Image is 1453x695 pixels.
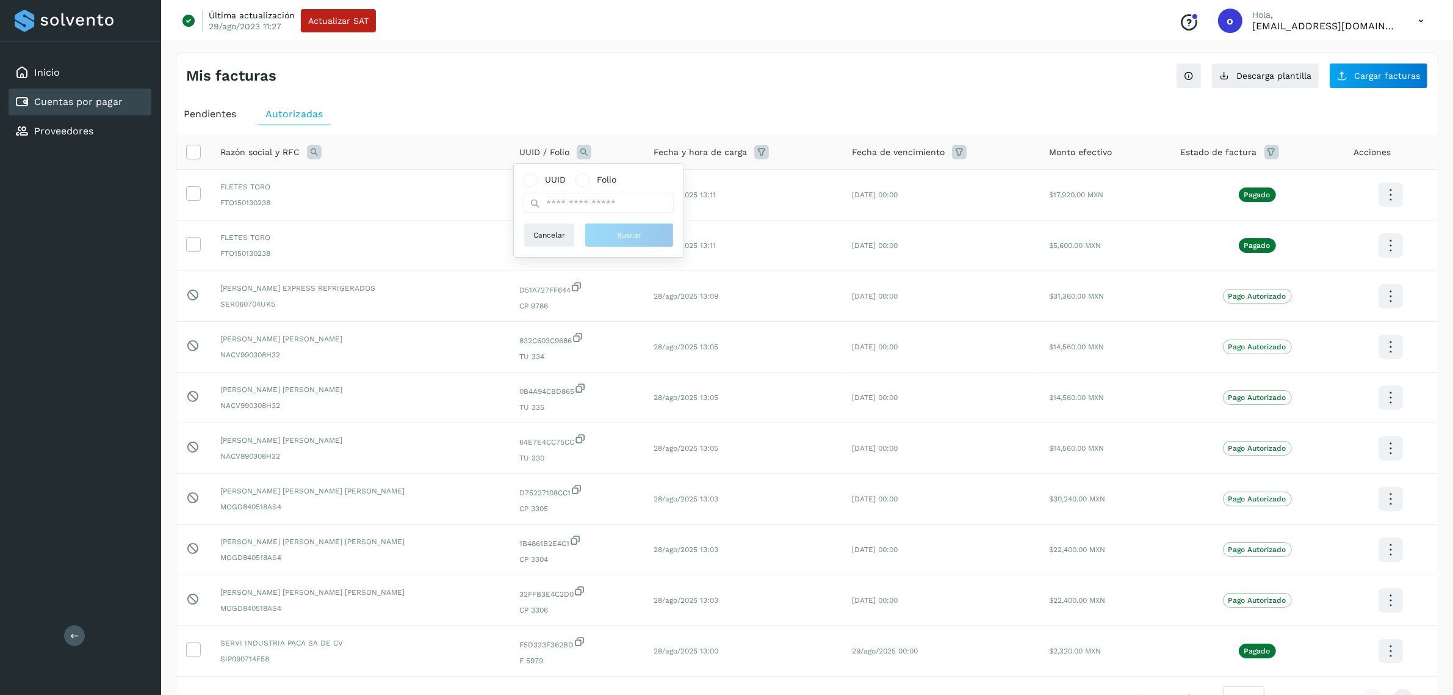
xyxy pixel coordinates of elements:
[1049,191,1103,199] span: $17,920.00 MXN
[220,435,500,446] span: [PERSON_NAME] [PERSON_NAME]
[1228,596,1286,605] p: Pago Autorizado
[34,125,93,137] a: Proveedores
[220,653,500,664] span: SIP090714F58
[1228,545,1286,554] p: Pago Autorizado
[1049,647,1101,655] span: $2,320.00 MXN
[1049,343,1104,351] span: $14,560.00 MXN
[654,444,718,453] span: 28/ago/2025 13:05
[1354,71,1420,80] span: Cargar facturas
[519,585,634,600] span: 32FFB3E4C2D0
[220,283,500,294] span: [PERSON_NAME] EXPRESS REFRIGERADOS
[1252,10,1399,20] p: Hola,
[220,587,500,598] span: [PERSON_NAME] [PERSON_NAME] [PERSON_NAME]
[34,96,123,107] a: Cuentas por pagar
[209,10,295,21] p: Última actualización
[1329,63,1428,89] button: Cargar facturas
[220,451,500,462] span: NACV990308H32
[519,503,634,514] span: CP 3305
[519,433,634,448] span: 64E7E4CC75CC
[654,343,718,351] span: 28/ago/2025 13:05
[34,67,60,78] a: Inicio
[852,393,898,402] span: [DATE] 00:00
[519,402,634,413] span: TU 335
[852,647,918,655] span: 29/ago/2025 00:00
[852,191,898,199] span: [DATE] 00:00
[1228,444,1286,453] p: Pago Autorizado
[519,484,634,498] span: D75237108CC1
[519,332,634,346] span: 832C603C9686
[852,343,898,351] span: [DATE] 00:00
[654,146,747,159] span: Fecha y hora de carga
[1049,292,1104,300] span: $31,360.00 MXN
[220,400,500,411] span: NACV990308H32
[852,241,898,250] span: [DATE] 00:00
[1049,444,1104,453] span: $14,560.00 MXN
[654,191,716,199] span: 28/ago/2025 13:11
[220,638,500,649] span: SERVI INDUSTRIA PACA SA DE CV
[1228,393,1286,402] p: Pago Autorizado
[1049,545,1105,554] span: $22,400.00 MXN
[654,545,718,554] span: 28/ago/2025 13:03
[220,248,500,259] span: FTO150130238
[852,146,945,159] span: Fecha de vencimiento
[1244,241,1271,250] p: Pagado
[1049,241,1101,250] span: $5,600.00 MXN
[1049,146,1112,159] span: Monto efectivo
[519,605,634,616] span: CP 3306
[1181,146,1257,159] span: Estado de factura
[519,534,634,549] span: 1B4861B2E4C1
[1252,20,1399,32] p: orlando@rfllogistics.com.mx
[220,501,500,512] span: MOGD840518AS4
[519,636,634,650] span: F5D333F362BD
[220,232,500,243] span: FLETES TORO
[519,351,634,362] span: TU 334
[654,292,718,300] span: 28/ago/2025 13:09
[265,108,323,120] span: Autorizadas
[1049,596,1105,605] span: $22,400.00 MXN
[519,655,634,666] span: F 5979
[220,299,500,310] span: SER060704UK5
[220,536,500,547] span: [PERSON_NAME] [PERSON_NAME] [PERSON_NAME]
[519,453,634,464] span: TU 330
[220,349,500,360] span: NACV990308H32
[186,67,276,85] h4: Mis facturas
[220,181,500,192] span: FLETES TORO
[220,384,500,395] span: [PERSON_NAME] [PERSON_NAME]
[519,554,634,565] span: CP 3304
[1211,63,1319,89] button: Descarga plantilla
[308,16,369,25] span: Actualizar SAT
[519,382,634,397] span: 0B4A94CBD865
[852,292,898,300] span: [DATE] 00:00
[220,486,500,497] span: [PERSON_NAME] [PERSON_NAME] [PERSON_NAME]
[852,444,898,453] span: [DATE] 00:00
[852,596,898,605] span: [DATE] 00:00
[1244,191,1271,199] p: Pagado
[1228,495,1286,503] p: Pago Autorizado
[220,333,500,344] span: [PERSON_NAME] [PERSON_NAME]
[220,603,500,614] span: MOGD840518AS4
[852,545,898,554] span: [DATE] 00:00
[184,108,236,120] span: Pendientes
[220,197,500,208] span: FTO150130238
[220,552,500,563] span: MOGD840518AS4
[9,118,151,145] div: Proveedores
[654,495,718,503] span: 28/ago/2025 13:03
[654,647,718,655] span: 28/ago/2025 13:00
[301,9,376,32] button: Actualizar SAT
[654,241,716,250] span: 28/ago/2025 13:11
[1228,292,1286,300] p: Pago Autorizado
[1244,647,1271,655] p: Pagado
[209,21,281,32] p: 29/ago/2023 11:27
[1354,146,1391,159] span: Acciones
[1049,495,1105,503] span: $30,240.00 MXN
[1049,393,1104,402] span: $14,560.00 MXN
[654,596,718,605] span: 28/ago/2025 13:03
[1228,343,1286,351] p: Pago Autorizado
[519,281,634,296] span: D51A727FF644
[220,146,300,159] span: Razón social y RFC
[519,146,569,159] span: UUID / Folio
[1236,71,1311,80] span: Descarga plantilla
[519,300,634,311] span: CP 9786
[852,495,898,503] span: [DATE] 00:00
